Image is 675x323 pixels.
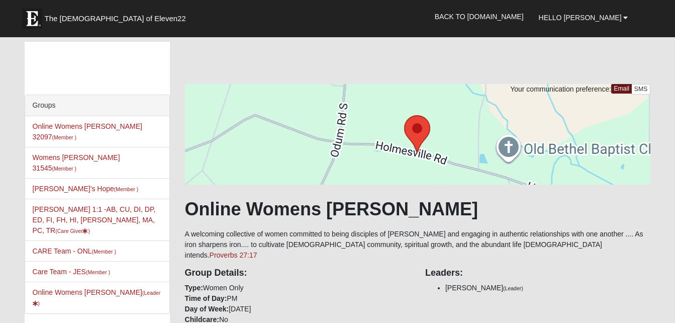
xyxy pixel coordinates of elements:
[17,4,218,29] a: The [DEMOGRAPHIC_DATA] of Eleven22
[611,84,632,94] a: Email
[210,251,257,259] a: Proverbs 27:17
[92,249,116,255] small: (Member )
[33,268,111,276] a: Care Team - JES(Member )
[33,185,139,193] a: [PERSON_NAME]'s Hope(Member )
[52,134,76,140] small: (Member )
[503,285,523,291] small: (Leader)
[33,205,156,234] a: [PERSON_NAME] 1:1 -AB, CU, DI, DP, ED, FI, FH, HI, [PERSON_NAME], MA, PC, TR(Care Giver)
[45,14,186,24] span: The [DEMOGRAPHIC_DATA] of Eleven22
[25,95,169,116] div: Groups
[22,9,42,29] img: Eleven22 logo
[185,284,203,292] strong: Type:
[33,122,142,141] a: Online Womens [PERSON_NAME] 32097(Member )
[425,268,650,279] h4: Leaders:
[531,5,636,30] a: Hello [PERSON_NAME]
[33,247,116,255] a: CARE Team - ONL(Member )
[52,166,76,172] small: (Member )
[55,228,90,234] small: (Care Giver )
[86,269,110,275] small: (Member )
[33,288,161,307] a: Online Womens [PERSON_NAME](Leader)
[114,186,138,192] small: (Member )
[185,294,227,302] strong: Time of Day:
[631,84,651,95] a: SMS
[427,4,531,29] a: Back to [DOMAIN_NAME]
[510,85,611,93] span: Your communication preference:
[445,283,650,293] li: [PERSON_NAME]
[185,268,410,279] h4: Group Details:
[539,14,622,22] span: Hello [PERSON_NAME]
[185,198,651,220] h1: Online Womens [PERSON_NAME]
[33,153,120,172] a: Womens [PERSON_NAME] 31545(Member )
